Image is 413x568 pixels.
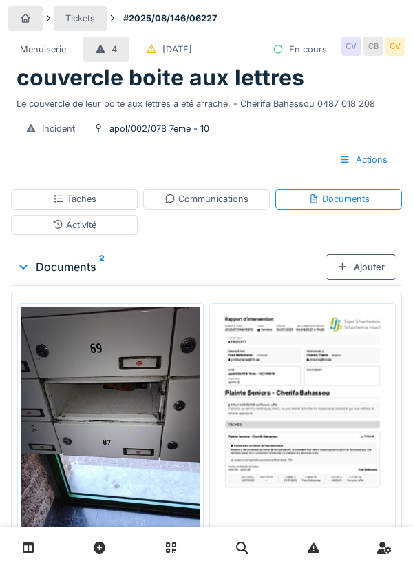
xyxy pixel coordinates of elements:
[65,12,95,25] div: Tickets
[42,122,75,135] div: Incident
[162,43,192,56] div: [DATE]
[53,192,96,205] div: Tâches
[17,92,396,110] div: Le couvercle de leur boîte aux lettres a été arraché. - Cherifa Bahassou 0487 018 208
[328,147,399,172] div: Actions
[165,192,248,205] div: Communications
[17,258,326,275] div: Documents
[99,258,105,275] sup: 2
[326,254,396,280] div: Ajouter
[109,122,209,135] div: apol/002/078 7ème - 10
[308,192,370,205] div: Documents
[112,43,117,56] div: 4
[17,65,304,91] h1: couvercle boite aux lettres
[52,219,96,232] div: Activité
[385,37,405,56] div: CV
[21,307,200,547] img: owkjeegigorzqh9g0jmpieas1xgr
[213,307,392,561] img: 49zm1q86neaxxgrnut3gzeiz5a5a
[118,12,222,25] strong: #2025/08/146/06227
[341,37,361,56] div: CV
[363,37,383,56] div: CB
[289,43,327,56] div: En cours
[20,43,66,56] div: Menuiserie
